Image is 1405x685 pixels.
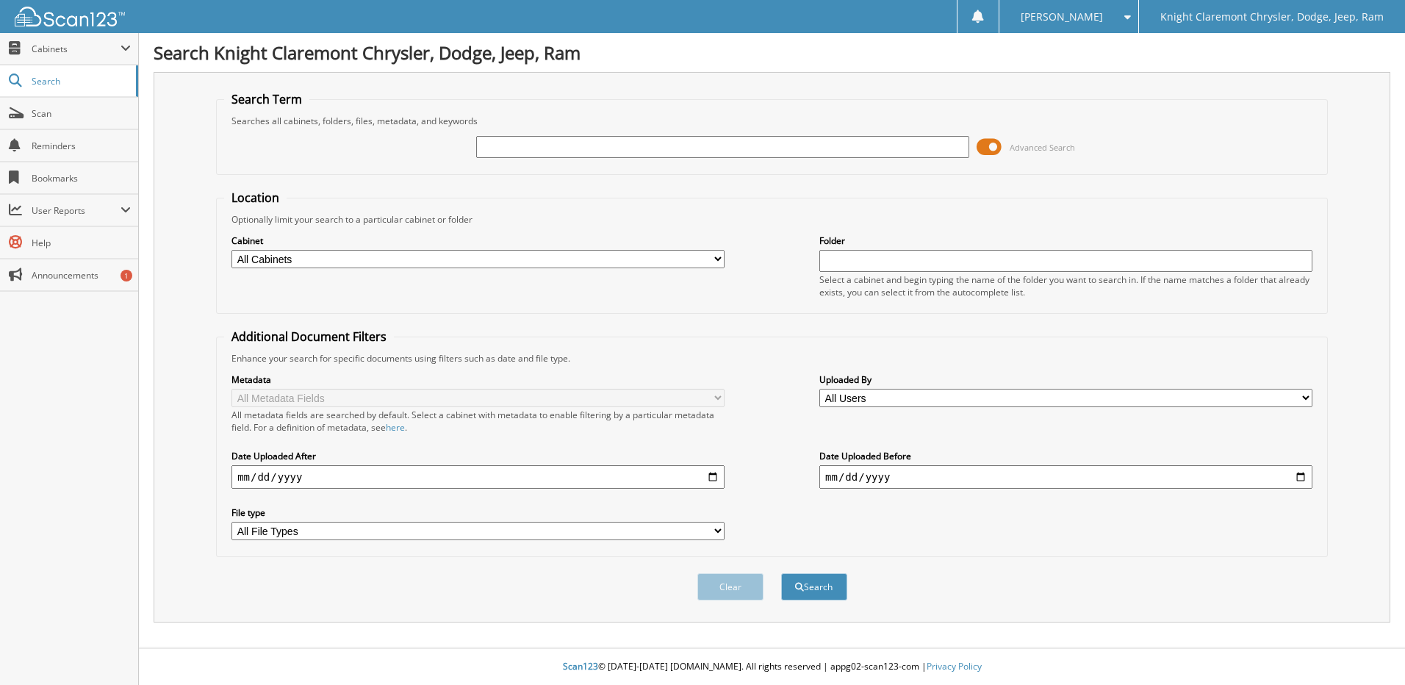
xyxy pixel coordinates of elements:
[231,506,725,519] label: File type
[819,450,1312,462] label: Date Uploaded Before
[224,213,1320,226] div: Optionally limit your search to a particular cabinet or folder
[224,91,309,107] legend: Search Term
[819,465,1312,489] input: end
[224,190,287,206] legend: Location
[32,204,121,217] span: User Reports
[386,421,405,434] a: here
[224,329,394,345] legend: Additional Document Filters
[32,75,129,87] span: Search
[1160,12,1384,21] span: Knight Claremont Chrysler, Dodge, Jeep, Ram
[819,273,1312,298] div: Select a cabinet and begin typing the name of the folder you want to search in. If the name match...
[231,465,725,489] input: start
[139,649,1405,685] div: © [DATE]-[DATE] [DOMAIN_NAME]. All rights reserved | appg02-scan123-com |
[231,234,725,247] label: Cabinet
[231,409,725,434] div: All metadata fields are searched by default. Select a cabinet with metadata to enable filtering b...
[32,43,121,55] span: Cabinets
[224,115,1320,127] div: Searches all cabinets, folders, files, metadata, and keywords
[121,270,132,281] div: 1
[224,352,1320,365] div: Enhance your search for specific documents using filters such as date and file type.
[563,660,598,673] span: Scan123
[154,40,1390,65] h1: Search Knight Claremont Chrysler, Dodge, Jeep, Ram
[15,7,125,26] img: scan123-logo-white.svg
[1010,142,1075,153] span: Advanced Search
[32,107,131,120] span: Scan
[32,237,131,249] span: Help
[32,140,131,152] span: Reminders
[231,373,725,386] label: Metadata
[32,269,131,281] span: Announcements
[819,373,1312,386] label: Uploaded By
[781,573,847,600] button: Search
[32,172,131,184] span: Bookmarks
[927,660,982,673] a: Privacy Policy
[1021,12,1103,21] span: [PERSON_NAME]
[231,450,725,462] label: Date Uploaded After
[697,573,763,600] button: Clear
[819,234,1312,247] label: Folder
